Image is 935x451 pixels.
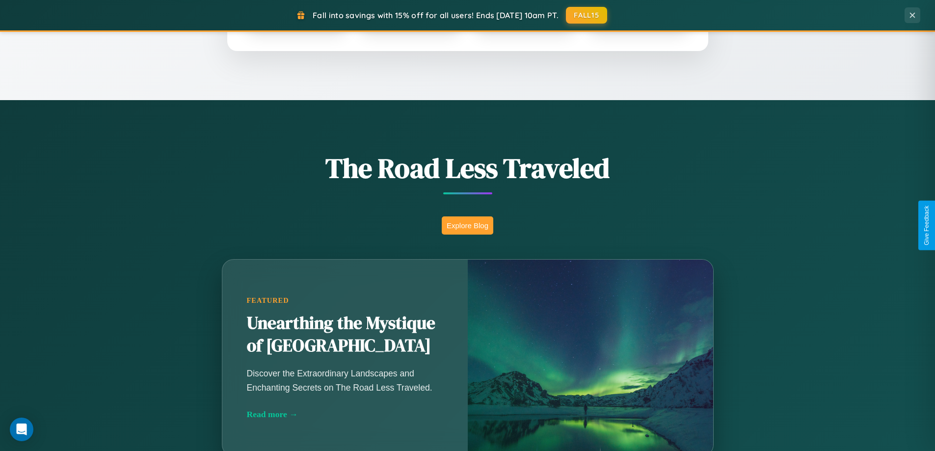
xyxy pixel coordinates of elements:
button: Explore Blog [442,216,493,235]
button: FALL15 [566,7,607,24]
div: Give Feedback [923,206,930,245]
div: Featured [247,296,443,305]
div: Read more → [247,409,443,420]
span: Fall into savings with 15% off for all users! Ends [DATE] 10am PT. [313,10,559,20]
p: Discover the Extraordinary Landscapes and Enchanting Secrets on The Road Less Traveled. [247,367,443,394]
div: Open Intercom Messenger [10,418,33,441]
h2: Unearthing the Mystique of [GEOGRAPHIC_DATA] [247,312,443,357]
h1: The Road Less Traveled [173,149,762,187]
